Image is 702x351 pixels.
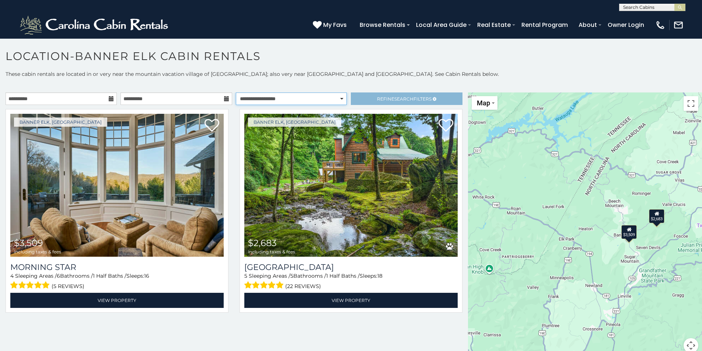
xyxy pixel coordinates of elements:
[10,272,224,291] div: Sleeping Areas / Bathrooms / Sleeps:
[377,96,432,102] span: Refine Filters
[412,18,470,31] a: Local Area Guide
[575,18,601,31] a: About
[604,18,648,31] a: Owner Login
[439,118,453,134] a: Add to favorites
[477,99,490,107] span: Map
[323,20,347,29] span: My Favs
[14,117,107,127] a: Banner Elk, [GEOGRAPHIC_DATA]
[248,117,341,127] a: Banner Elk, [GEOGRAPHIC_DATA]
[290,273,293,279] span: 5
[244,114,458,257] img: Eagle Ridge Falls
[377,273,383,279] span: 18
[10,273,14,279] span: 4
[18,14,171,36] img: White-1-2.png
[244,114,458,257] a: Eagle Ridge Falls $2,683 including taxes & fees
[10,262,224,272] a: Morning Star
[655,20,666,30] img: phone-regular-white.png
[474,18,514,31] a: Real Estate
[248,238,277,248] span: $2,683
[10,114,224,257] img: Morning Star
[356,18,409,31] a: Browse Rentals
[144,273,149,279] span: 16
[684,96,698,111] button: Toggle fullscreen view
[313,20,349,30] a: My Favs
[285,281,321,291] span: (22 reviews)
[649,209,665,223] div: $2,683
[205,118,219,134] a: Add to favorites
[14,249,61,254] span: including taxes & fees
[394,96,413,102] span: Search
[14,238,43,248] span: $3,509
[57,273,60,279] span: 6
[622,225,637,239] div: $3,509
[10,114,224,257] a: Morning Star $3,509 including taxes & fees
[244,293,458,308] a: View Property
[244,273,247,279] span: 5
[244,262,458,272] a: [GEOGRAPHIC_DATA]
[52,281,84,291] span: (5 reviews)
[248,249,295,254] span: including taxes & fees
[326,273,360,279] span: 1 Half Baths /
[10,293,224,308] a: View Property
[673,20,684,30] img: mail-regular-white.png
[93,273,126,279] span: 1 Half Baths /
[244,262,458,272] h3: Eagle Ridge Falls
[472,96,497,110] button: Change map style
[518,18,572,31] a: Rental Program
[244,272,458,291] div: Sleeping Areas / Bathrooms / Sleeps:
[351,92,462,105] a: RefineSearchFilters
